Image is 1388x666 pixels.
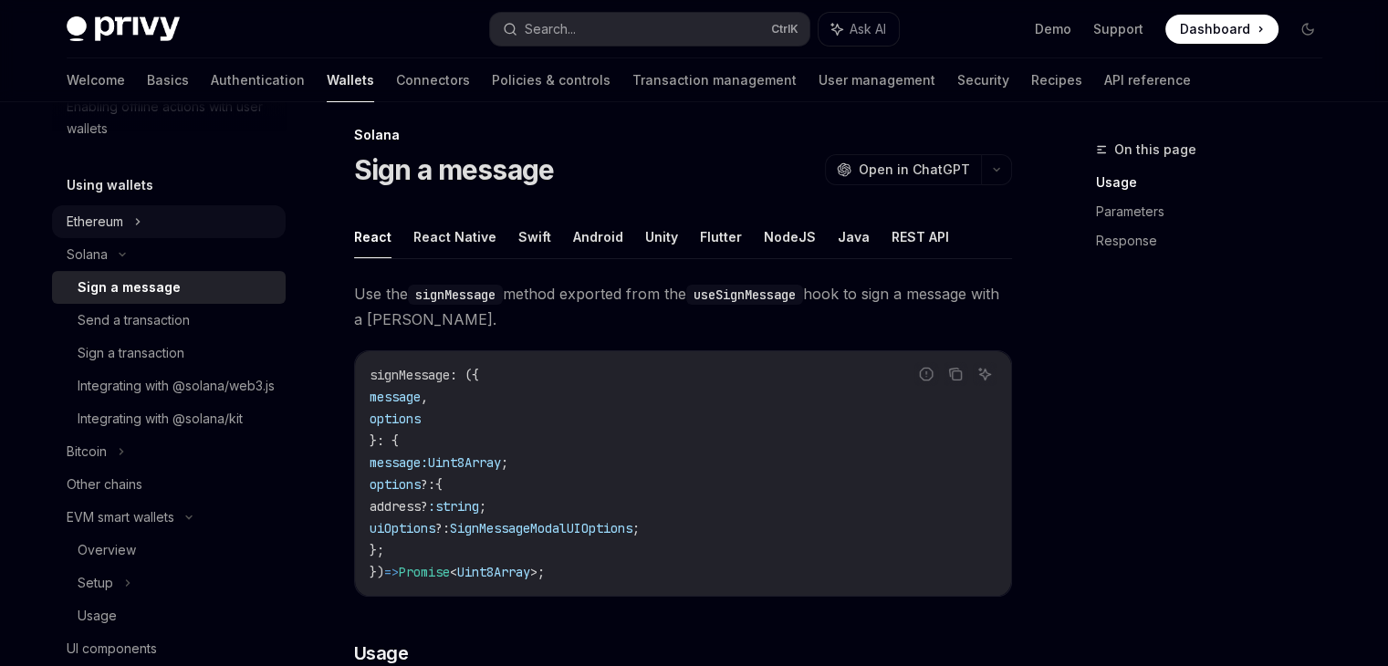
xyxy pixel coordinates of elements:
[370,542,384,558] span: };
[450,367,479,383] span: : ({
[1293,15,1322,44] button: Toggle dark mode
[490,13,809,46] button: Search...CtrlK
[1096,226,1337,255] a: Response
[764,215,816,258] button: NodeJS
[492,58,611,102] a: Policies & controls
[67,58,125,102] a: Welcome
[573,215,623,258] button: Android
[771,22,798,36] span: Ctrl K
[632,58,797,102] a: Transaction management
[52,369,286,402] a: Integrating with @solana/web3.js
[700,215,742,258] button: Flutter
[450,564,457,580] span: <
[67,473,142,495] div: Other chains
[52,599,286,632] a: Usage
[370,432,399,449] span: }: {
[354,281,1012,332] span: Use the method exported from the hook to sign a message with a [PERSON_NAME].
[479,498,486,515] span: ;
[537,564,545,580] span: ;
[78,605,117,627] div: Usage
[354,215,391,258] button: React
[645,215,678,258] button: Unity
[1104,58,1191,102] a: API reference
[67,638,157,660] div: UI components
[78,375,275,397] div: Integrating with @solana/web3.js
[354,153,555,186] h1: Sign a message
[435,520,450,536] span: ?:
[450,520,632,536] span: SignMessageModalUIOptions
[1031,58,1082,102] a: Recipes
[354,126,1012,144] div: Solana
[435,476,443,493] span: {
[973,362,997,386] button: Ask AI
[370,411,421,427] span: options
[78,309,190,331] div: Send a transaction
[957,58,1009,102] a: Security
[370,367,450,383] span: signMessage
[67,174,153,196] h5: Using wallets
[892,215,949,258] button: REST API
[1180,20,1250,38] span: Dashboard
[52,304,286,337] a: Send a transaction
[944,362,967,386] button: Copy the contents from the code block
[67,441,107,463] div: Bitcoin
[1096,197,1337,226] a: Parameters
[421,476,435,493] span: ?:
[686,285,803,305] code: useSignMessage
[850,20,886,38] span: Ask AI
[1093,20,1143,38] a: Support
[52,534,286,567] a: Overview
[1096,168,1337,197] a: Usage
[525,18,576,40] div: Search...
[78,572,113,594] div: Setup
[67,506,174,528] div: EVM smart wallets
[52,632,286,665] a: UI components
[52,337,286,369] a: Sign a transaction
[1035,20,1071,38] a: Demo
[327,58,374,102] a: Wallets
[819,58,935,102] a: User management
[67,16,180,42] img: dark logo
[78,276,181,298] div: Sign a message
[819,13,899,46] button: Ask AI
[370,498,428,515] span: address?
[399,564,450,580] span: Promise
[1165,15,1278,44] a: Dashboard
[370,564,384,580] span: })
[52,402,286,435] a: Integrating with @solana/kit
[78,539,136,561] div: Overview
[384,564,399,580] span: =>
[396,58,470,102] a: Connectors
[859,161,970,179] span: Open in ChatGPT
[457,564,530,580] span: Uint8Array
[147,58,189,102] a: Basics
[413,215,496,258] button: React Native
[354,640,409,666] span: Usage
[838,215,870,258] button: Java
[67,244,108,265] div: Solana
[530,564,537,580] span: >
[370,454,428,471] span: message:
[370,389,421,405] span: message
[632,520,640,536] span: ;
[52,271,286,304] a: Sign a message
[428,498,435,515] span: :
[421,389,428,405] span: ,
[501,454,508,471] span: ;
[370,476,421,493] span: options
[67,211,123,233] div: Ethereum
[825,154,981,185] button: Open in ChatGPT
[1114,139,1196,161] span: On this page
[211,58,305,102] a: Authentication
[435,498,479,515] span: string
[408,285,503,305] code: signMessage
[914,362,938,386] button: Report incorrect code
[518,215,551,258] button: Swift
[428,454,501,471] span: Uint8Array
[370,520,435,536] span: uiOptions
[52,468,286,501] a: Other chains
[78,342,184,364] div: Sign a transaction
[78,408,243,430] div: Integrating with @solana/kit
